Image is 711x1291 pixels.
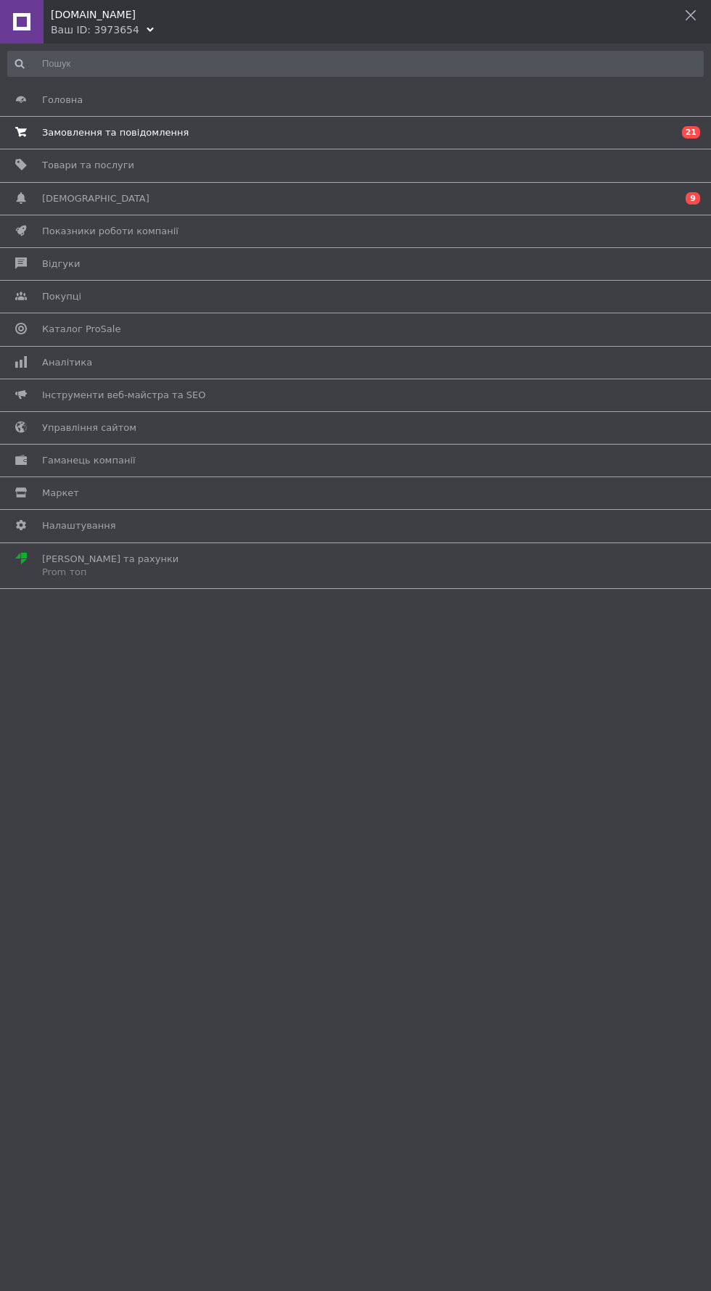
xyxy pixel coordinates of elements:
div: Ваш ID: 3973654 [51,22,139,37]
span: 21 [682,126,700,139]
span: [PERSON_NAME] та рахунки [42,553,178,579]
span: Каталог ProSale [42,323,120,336]
span: [DEMOGRAPHIC_DATA] [42,192,149,205]
span: Відгуки [42,257,80,271]
span: Аналітика [42,356,92,369]
span: Маркет [42,487,79,500]
span: Замовлення та повідомлення [42,126,189,139]
span: Налаштування [42,519,116,532]
span: Інструменти веб-майстра та SEO [42,389,206,402]
span: Показники роботи компанії [42,225,178,238]
div: Prom топ [42,566,178,579]
span: Управління сайтом [42,421,136,434]
span: Покупці [42,290,81,303]
input: Пошук [7,51,704,77]
span: Товари та послуги [42,159,134,172]
span: Гаманець компанії [42,454,136,467]
span: Головна [42,94,83,107]
span: 9 [686,192,700,205]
